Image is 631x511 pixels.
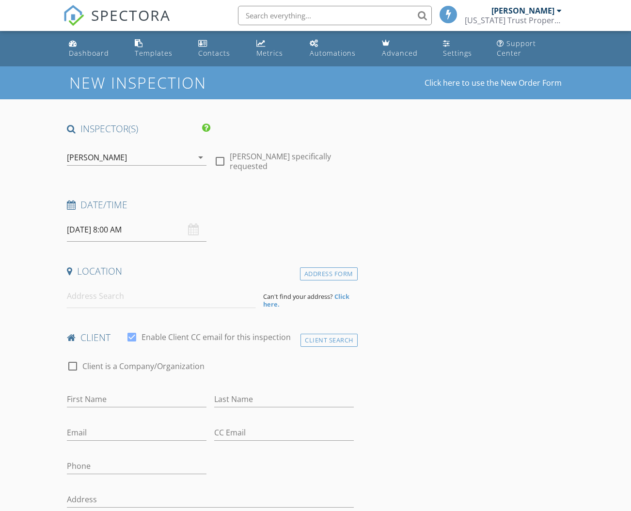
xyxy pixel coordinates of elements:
[310,48,356,58] div: Automations
[67,218,206,242] input: Select date
[252,35,298,62] a: Metrics
[82,361,205,371] label: Client is a Company/Organization
[443,48,472,58] div: Settings
[263,292,333,301] span: Can't find your address?
[493,35,566,62] a: Support Center
[425,79,562,87] a: Click here to use the New Order Form
[194,35,245,62] a: Contacts
[142,332,291,342] label: Enable Client CC email for this inspection
[67,265,354,278] h4: Location
[63,5,84,26] img: The Best Home Inspection Software - Spectora
[63,13,171,33] a: SPECTORA
[135,48,173,58] div: Templates
[238,6,432,25] input: Search everything...
[67,123,210,135] h4: INSPECTOR(S)
[67,331,354,344] h4: client
[497,39,536,58] div: Support Center
[300,334,358,347] div: Client Search
[263,292,349,309] strong: Click here.
[230,152,354,171] label: [PERSON_NAME] specifically requested
[491,6,554,15] div: [PERSON_NAME]
[69,74,284,91] h1: New Inspection
[300,267,358,280] div: Address Form
[198,48,230,58] div: Contacts
[439,35,485,62] a: Settings
[91,5,171,25] span: SPECTORA
[382,48,418,58] div: Advanced
[67,284,255,308] input: Address Search
[306,35,370,62] a: Automations (Basic)
[256,48,283,58] div: Metrics
[67,153,127,162] div: [PERSON_NAME]
[67,199,354,211] h4: Date/Time
[65,35,123,62] a: Dashboard
[465,15,562,25] div: Florida Trust Property Inspections
[195,152,206,163] i: arrow_drop_down
[378,35,431,62] a: Advanced
[131,35,187,62] a: Templates
[69,48,109,58] div: Dashboard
